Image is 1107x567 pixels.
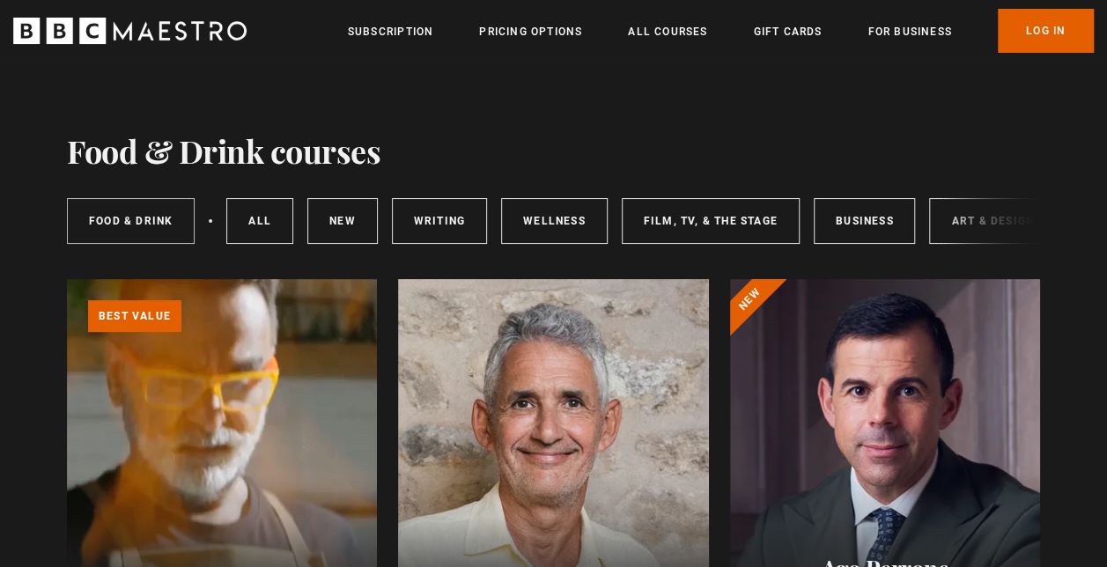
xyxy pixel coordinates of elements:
[479,23,582,40] a: Pricing Options
[307,198,378,244] a: New
[226,198,293,244] a: All
[348,9,1094,53] nav: Primary
[348,23,433,40] a: Subscription
[867,23,951,40] a: For business
[67,132,380,169] h1: Food & Drink courses
[753,23,822,40] a: Gift Cards
[88,300,181,332] p: Best value
[501,198,608,244] a: Wellness
[628,23,707,40] a: All Courses
[13,18,247,44] svg: BBC Maestro
[622,198,800,244] a: Film, TV, & The Stage
[67,198,195,244] a: Food & Drink
[392,198,487,244] a: Writing
[998,9,1094,53] a: Log In
[814,198,916,244] a: Business
[929,198,1055,244] a: Art & Design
